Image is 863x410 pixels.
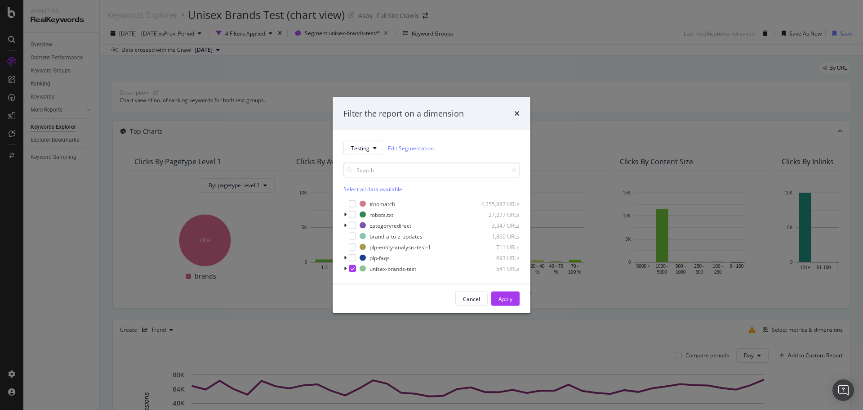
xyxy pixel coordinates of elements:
[333,97,530,313] div: modal
[463,295,480,302] div: Cancel
[369,211,393,218] div: robots.txt
[476,254,520,261] div: 693 URLs
[369,200,395,207] div: #nomatch
[476,200,520,207] div: 4,255,887 URLs
[476,232,520,240] div: 1,860 URLs
[514,108,520,119] div: times
[343,141,384,155] button: Testing
[476,211,520,218] div: 27,277 URLs
[491,292,520,306] button: Apply
[476,243,520,251] div: 711 URLs
[343,108,464,119] div: Filter the report on a dimension
[476,221,520,229] div: 3,347 URLs
[388,143,434,153] a: Edit Segmentation
[369,254,390,261] div: plp-faqs
[498,295,512,302] div: Apply
[369,265,416,272] div: unisex-brands-test
[369,243,431,251] div: plp-entity-analysis-test-1
[343,162,520,178] input: Search
[351,144,369,152] span: Testing
[832,379,854,401] div: Open Intercom Messenger
[455,292,488,306] button: Cancel
[369,232,423,240] div: brand-a-to-z-updates
[343,185,520,193] div: Select all data available
[476,265,520,272] div: 541 URLs
[369,221,411,229] div: categoryredirect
